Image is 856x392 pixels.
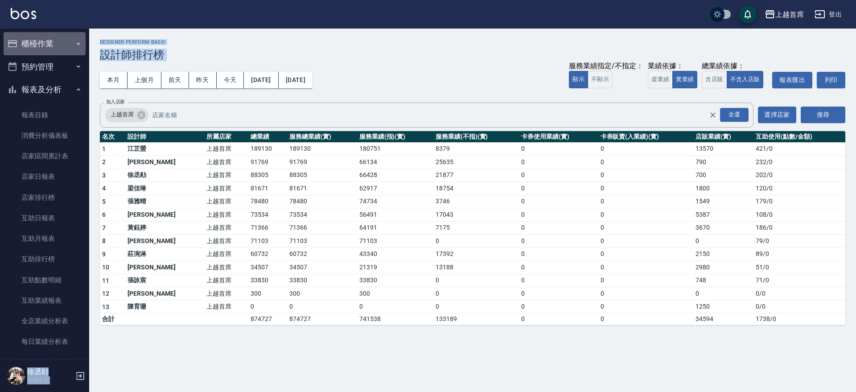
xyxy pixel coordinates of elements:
td: 51 / 0 [753,261,845,274]
span: 2 [102,158,106,165]
td: 73534 [287,208,357,222]
td: 0 [519,182,598,195]
td: 0 [519,221,598,235]
button: 報表及分析 [4,78,86,101]
button: 顯示 [569,71,588,88]
td: 180751 [357,142,433,156]
button: 本月 [100,72,128,88]
td: 江芷螢 [125,142,204,156]
table: a dense table [100,131,845,326]
td: 73534 [248,208,287,222]
td: 1549 [693,195,753,208]
td: 2150 [693,248,753,261]
a: 報表目錄 [4,105,86,125]
td: 0 [598,208,693,222]
th: 互助使用(點數/金額) [753,131,845,143]
button: [DATE] [244,72,278,88]
td: 梁佳琳 [125,182,204,195]
button: 含店販 [702,71,727,88]
td: 3746 [433,195,519,208]
td: 18754 [433,182,519,195]
a: 全店業績分析表 [4,311,86,331]
td: 700 [693,169,753,182]
th: 名次 [100,131,125,143]
td: 黃鈺婷 [125,221,204,235]
td: 0 [519,235,598,248]
td: 874727 [287,314,357,325]
span: 上越首席 [105,110,139,119]
td: 189130 [287,142,357,156]
td: 0 [433,300,519,314]
td: 0 [598,142,693,156]
td: 71103 [248,235,287,248]
td: 0 [598,156,693,169]
span: 6 [102,211,106,218]
td: 56491 [357,208,433,222]
td: 748 [693,274,753,287]
td: 34507 [248,261,287,274]
td: 上越首席 [204,235,248,248]
td: 17043 [433,208,519,222]
td: 0 [598,274,693,287]
td: 91769 [287,156,357,169]
td: 上越首席 [204,156,248,169]
td: 81671 [248,182,287,195]
td: 0 / 0 [753,287,845,301]
h5: 徐丞勛 [27,367,73,376]
a: 互助日報表 [4,208,86,228]
td: 上越首席 [204,261,248,274]
div: 服務業績指定/不指定： [569,62,643,71]
th: 卡券使用業績(實) [519,131,598,143]
span: 1 [102,145,106,153]
td: [PERSON_NAME] [125,235,204,248]
td: 0 [519,156,598,169]
button: 前天 [161,72,189,88]
td: 33830 [248,274,287,287]
td: 2980 [693,261,753,274]
span: 13 [102,303,110,310]
button: 搜尋 [801,107,845,123]
td: 78480 [248,195,287,208]
button: 預約管理 [4,55,86,78]
td: 上越首席 [204,274,248,287]
td: 張雅晴 [125,195,204,208]
td: 79 / 0 [753,235,845,248]
td: 71366 [287,221,357,235]
td: 上越首席 [204,287,248,301]
td: [PERSON_NAME] [125,208,204,222]
th: 服務業績(不指)(實) [433,131,519,143]
span: 4 [102,185,106,192]
td: 790 [693,156,753,169]
td: 81671 [287,182,357,195]
td: 17392 [433,248,519,261]
button: 登出 [811,6,845,23]
td: 91769 [248,156,287,169]
td: 421 / 0 [753,142,845,156]
label: 加入店家 [106,99,125,105]
span: 7 [102,224,106,231]
td: 71366 [248,221,287,235]
td: 0 [519,169,598,182]
h3: 設計師排行榜 [100,49,845,61]
td: 上越首席 [204,182,248,195]
td: 莊涴淋 [125,248,204,261]
td: 0 [519,274,598,287]
td: 0 [519,261,598,274]
td: 0 [433,287,519,301]
td: 120 / 0 [753,182,845,195]
td: 陳育珊 [125,300,204,314]
td: 60732 [248,248,287,261]
button: 上越首席 [761,5,807,24]
a: 店家區間累計表 [4,146,86,166]
td: 0 [519,142,598,156]
td: 64191 [357,221,433,235]
a: 店家排行榜 [4,187,86,208]
div: 全選 [720,108,749,122]
td: 0 [287,300,357,314]
td: 71103 [357,235,433,248]
a: 每日業績分析表 [4,331,86,352]
button: 不含入店販 [727,71,764,88]
input: 店家名稱 [150,107,724,123]
td: 74734 [357,195,433,208]
td: 33830 [287,274,357,287]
